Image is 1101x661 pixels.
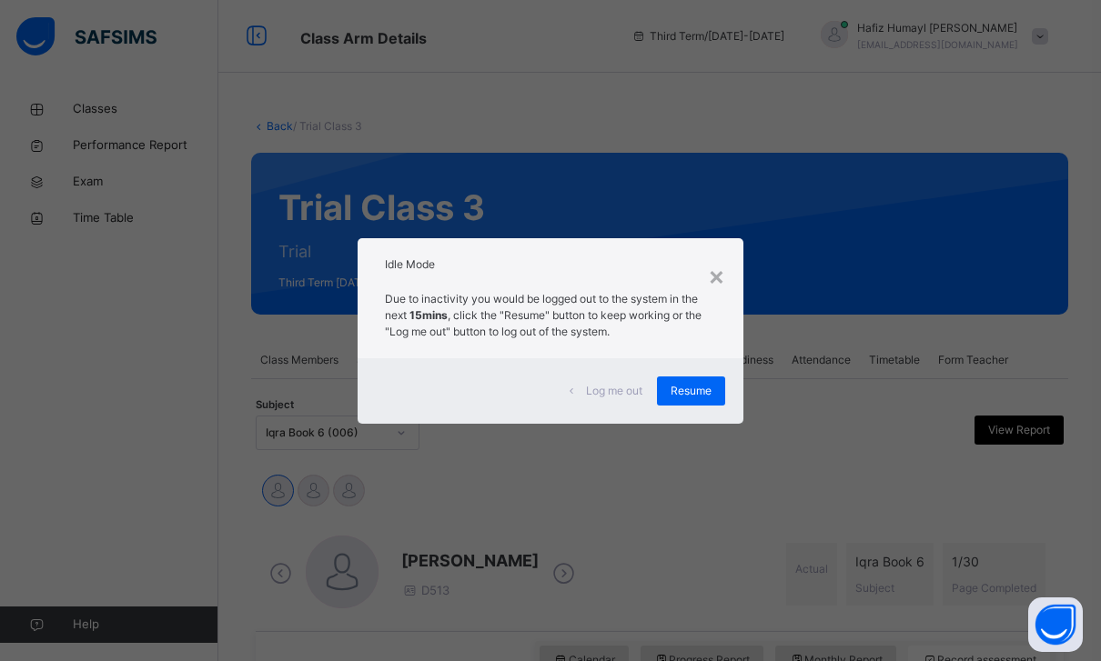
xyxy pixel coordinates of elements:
[1028,597,1083,652] button: Open asap
[708,256,725,295] div: ×
[385,291,716,340] p: Due to inactivity you would be logged out to the system in the next , click the "Resume" button t...
[671,383,712,399] span: Resume
[409,308,448,322] strong: 15mins
[586,383,642,399] span: Log me out
[385,256,716,273] h2: Idle Mode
